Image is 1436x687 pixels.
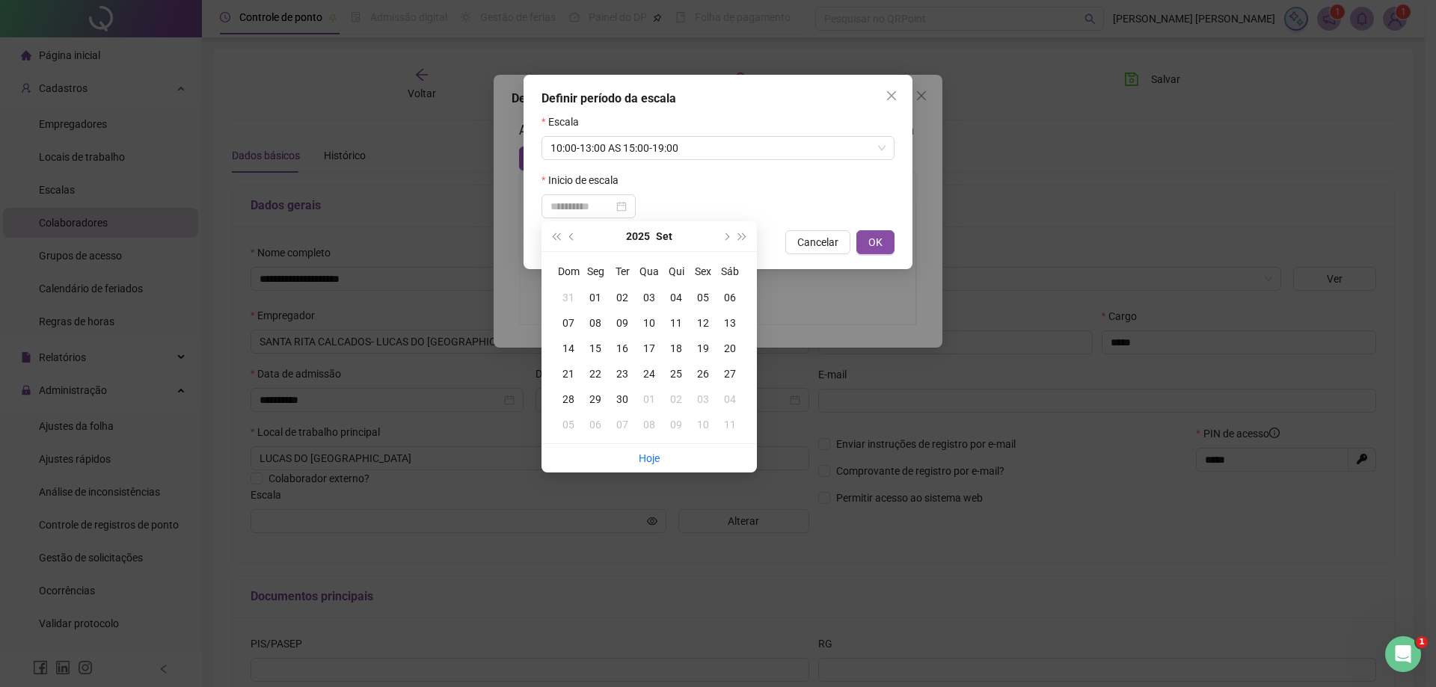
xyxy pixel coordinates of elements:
div: 08 [582,315,609,331]
button: OK [856,230,895,254]
td: 2025-10-11 [717,412,743,437]
div: 02 [609,289,636,306]
th: Dom [555,258,582,285]
td: 2025-09-17 [636,336,663,361]
td: 2025-09-20 [717,336,743,361]
td: 2025-10-01 [636,386,663,412]
td: 2025-09-30 [609,386,636,412]
td: 2025-08-31 [555,285,582,310]
td: 2025-09-27 [717,361,743,386]
td: 2025-09-19 [690,336,717,361]
div: 04 [663,289,690,306]
div: 11 [717,416,743,433]
button: super-prev-year [547,221,564,251]
div: 02 [663,391,690,407]
td: 2025-09-06 [717,285,743,310]
td: 2025-09-01 [582,285,609,310]
td: 2025-10-09 [663,412,690,437]
div: 09 [663,416,690,433]
div: 27 [717,366,743,382]
div: 16 [609,340,636,357]
td: 2025-09-10 [636,310,663,336]
div: 09 [609,315,636,331]
td: 2025-09-07 [555,310,582,336]
div: 10 [636,315,663,331]
div: 17 [636,340,663,357]
div: 29 [582,391,609,407]
td: 2025-09-12 [690,310,717,336]
td: 2025-09-13 [717,310,743,336]
td: 2025-09-03 [636,285,663,310]
div: 12 [690,315,717,331]
td: 2025-09-26 [690,361,717,386]
td: 2025-10-04 [717,386,743,412]
div: 28 [555,391,582,407]
td: 2025-09-21 [555,361,582,386]
div: 18 [663,340,690,357]
td: 2025-09-16 [609,336,636,361]
div: 10 [690,416,717,433]
div: 01 [582,289,609,306]
div: 03 [690,391,717,407]
button: prev-year [564,221,580,251]
td: 2025-09-24 [636,361,663,386]
td: 2025-09-09 [609,310,636,336]
th: Seg [582,258,609,285]
div: 14 [555,340,582,357]
div: 04 [717,391,743,407]
div: 20 [717,340,743,357]
div: 03 [636,289,663,306]
div: 08 [636,416,663,433]
button: Close [880,84,903,108]
label: Inicio de escala [541,172,628,188]
td: 2025-09-18 [663,336,690,361]
button: month panel [656,221,672,251]
span: Cancelar [797,234,838,250]
td: 2025-09-02 [609,285,636,310]
td: 2025-09-29 [582,386,609,412]
a: Hoje [639,452,660,464]
td: 2025-10-05 [555,412,582,437]
th: Sex [690,258,717,285]
td: 2025-10-07 [609,412,636,437]
button: Cancelar [785,230,850,254]
button: next-year [717,221,734,251]
td: 2025-09-05 [690,285,717,310]
div: 01 [636,391,663,407]
td: 2025-09-14 [555,336,582,361]
div: 19 [690,340,717,357]
div: 21 [555,366,582,382]
span: 1 [1416,636,1428,648]
div: 25 [663,366,690,382]
div: 26 [690,366,717,382]
th: Sáb [717,258,743,285]
label: Escala [541,114,589,130]
iframe: Intercom live chat [1385,636,1421,672]
th: Qua [636,258,663,285]
div: 06 [717,289,743,306]
td: 2025-09-28 [555,386,582,412]
div: Definir período da escala [541,90,895,108]
div: 05 [690,289,717,306]
div: 22 [582,366,609,382]
td: 2025-10-08 [636,412,663,437]
div: 23 [609,366,636,382]
td: 2025-09-11 [663,310,690,336]
div: 24 [636,366,663,382]
td: 2025-09-23 [609,361,636,386]
span: close [886,90,897,102]
td: 2025-09-15 [582,336,609,361]
button: year panel [626,221,650,251]
div: 30 [609,391,636,407]
td: 2025-10-03 [690,386,717,412]
div: 13 [717,315,743,331]
button: super-next-year [734,221,751,251]
td: 2025-09-04 [663,285,690,310]
span: 10:00-13:00 AS 15:00-19:00 [550,137,886,159]
td: 2025-10-10 [690,412,717,437]
td: 2025-09-08 [582,310,609,336]
td: 2025-09-25 [663,361,690,386]
div: 06 [582,416,609,433]
div: 31 [555,289,582,306]
td: 2025-10-06 [582,412,609,437]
